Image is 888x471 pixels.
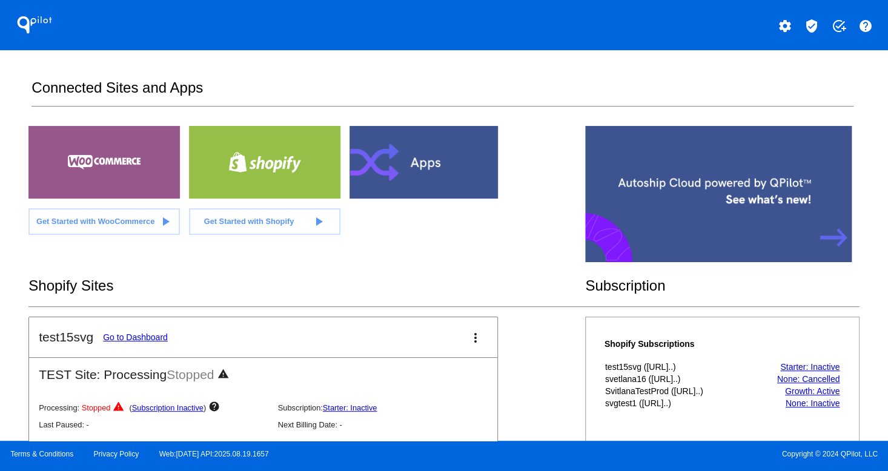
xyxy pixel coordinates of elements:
mat-icon: verified_user [804,19,819,33]
p: Last Paused: - [39,420,268,429]
h2: Subscription [585,277,860,294]
h2: TEST Site: Processing [29,358,497,383]
mat-icon: play_arrow [311,214,326,229]
p: Subscription: [278,403,507,412]
th: svgtest1 ([URL]..) [605,398,747,409]
h2: Connected Sites and Apps [31,79,853,107]
h2: test15svg [39,330,93,344]
p: Billable Scheduled Orders: 0 [278,440,507,449]
p: Next Billing Date: - [278,420,507,429]
mat-icon: play_arrow [158,214,173,229]
h4: Shopify Subscriptions [605,339,747,349]
a: Starter: Inactive [323,403,377,412]
a: Get Started with WooCommerce [28,208,180,235]
a: Subscription Inactive [132,403,204,412]
a: Starter: Inactive [780,362,840,372]
mat-icon: help [208,401,223,415]
mat-icon: warning [113,401,127,415]
a: Web:[DATE] API:2025.08.19.1657 [159,450,269,458]
a: Privacy Policy [94,450,139,458]
p: Site Email: [PERSON_NAME][EMAIL_ADDRESS][DOMAIN_NAME] [39,440,268,458]
th: svetlana16 ([URL]..) [605,374,747,384]
mat-icon: add_task [831,19,846,33]
a: Growth: Active [785,386,840,396]
mat-icon: settings [778,19,792,33]
th: SvitlanaTestProd ([URL]..) [605,386,747,397]
a: Go to Dashboard [103,332,168,342]
a: Terms & Conditions [10,450,73,458]
mat-icon: help [858,19,873,33]
a: None: Cancelled [777,374,840,384]
span: ( ) [130,403,207,412]
span: Get Started with Shopify [204,217,294,226]
mat-icon: warning [217,368,232,383]
h2: Shopify Sites [28,277,585,294]
p: Processing: [39,401,268,415]
th: test15svg ([URL]..) [605,361,747,372]
a: Get Started with Shopify [189,208,340,235]
span: Stopped [82,403,111,412]
mat-icon: more_vert [468,331,483,345]
span: Get Started with WooCommerce [36,217,154,226]
h1: QPilot [10,13,59,37]
span: Copyright © 2024 QPilot, LLC [454,450,878,458]
a: None: Inactive [786,398,840,408]
span: Stopped [167,367,214,381]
